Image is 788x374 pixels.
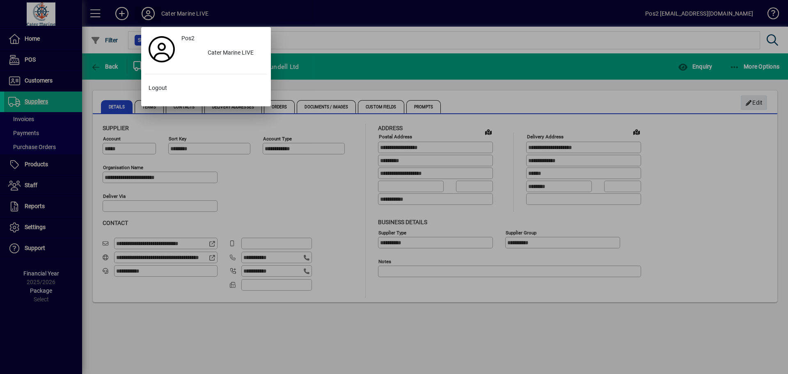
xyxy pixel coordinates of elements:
[145,81,267,96] button: Logout
[149,84,167,92] span: Logout
[178,46,267,61] button: Cater Marine LIVE
[201,46,267,61] div: Cater Marine LIVE
[145,42,178,57] a: Profile
[181,34,195,43] span: Pos2
[178,31,267,46] a: Pos2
